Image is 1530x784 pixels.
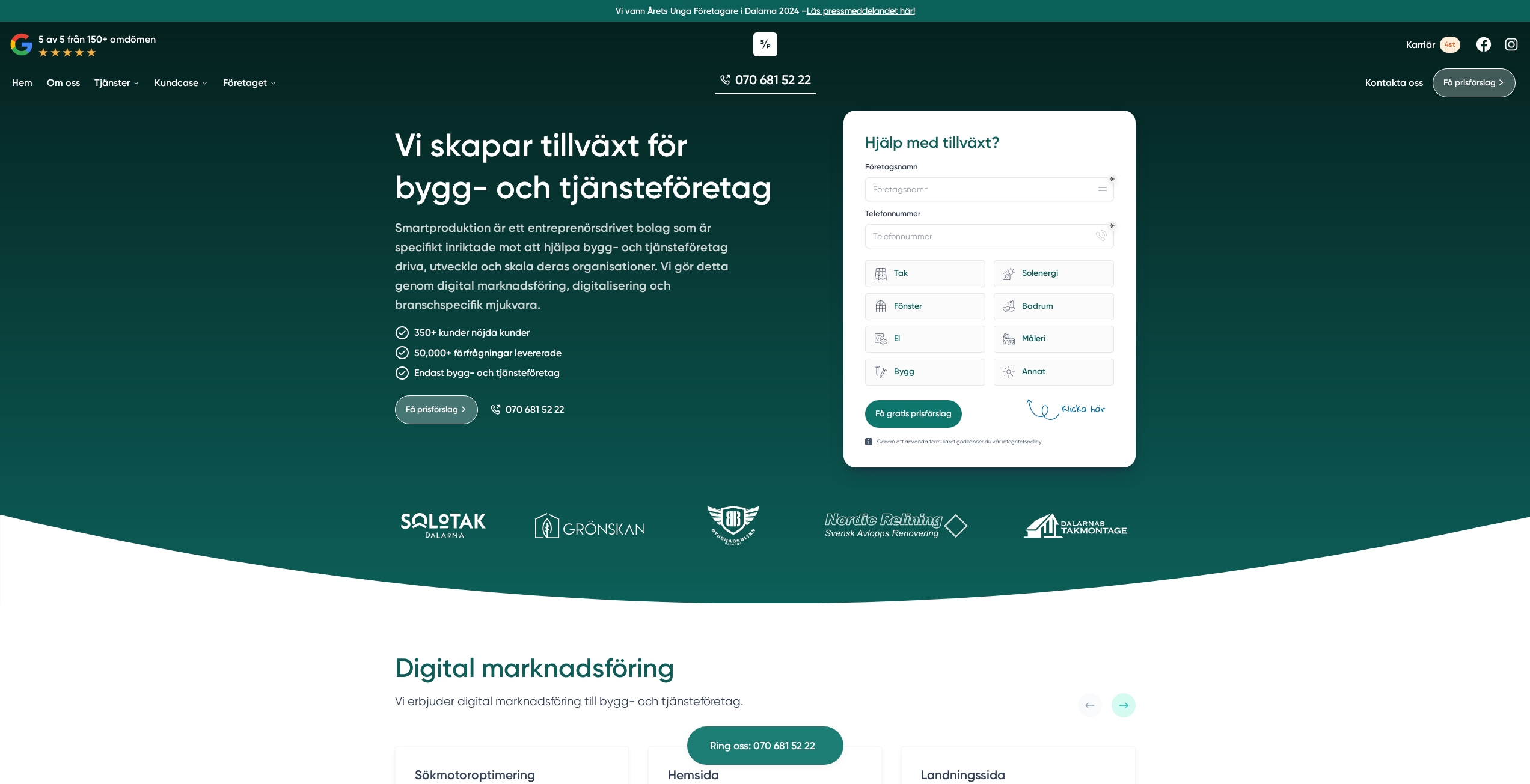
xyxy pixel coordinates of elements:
[687,726,843,765] a: Ring oss: 070 681 52 22
[395,111,815,218] h1: Vi skapar tillväxt för bygg- och tjänsteföretag
[1110,223,1115,228] div: Obligatoriskt
[506,404,564,415] span: 070 681 52 22
[865,208,1113,222] label: Telefonnummer
[1110,177,1115,181] div: Obligatoriskt
[865,132,1113,154] h3: Hjälp med tillväxt?
[1443,76,1496,90] span: Få prisförslag
[152,67,211,98] a: Kundcase
[735,71,811,88] span: 070 681 52 22
[221,67,280,98] a: Företaget
[865,400,962,428] button: Få gratis prisförslag
[395,651,744,692] h2: Digital marknadsföring
[865,162,1113,175] label: Företagsnamn
[5,5,1525,17] p: Vi vann Årets Unga Företagare i Dalarna 2024 –
[92,67,142,98] a: Tjänster
[10,67,35,98] a: Hem
[1440,37,1460,53] span: 4st
[877,437,1042,446] p: Genom att använda formuläret godkänner du vår integritetspolicy.
[1406,37,1460,53] a: Karriär 4st
[490,404,564,415] a: 070 681 52 22
[395,395,478,424] a: Få prisförslag
[414,365,560,380] p: Endast bygg- och tjänsteföretag
[710,738,815,754] span: Ring oss: 070 681 52 22
[1406,39,1435,50] span: Karriär
[395,218,741,319] p: Smartproduktion är ett entreprenörsdrivet bolag som är specifikt inriktade mot att hjälpa bygg- o...
[406,403,458,416] span: Få prisförslag
[807,6,915,16] a: Läs pressmeddelandet här!
[414,325,530,340] p: 350+ kunder nöjda kunder
[865,177,1113,201] input: Företagsnamn
[414,345,562,360] p: 50,000+ förfrågningar levererade
[38,32,156,47] p: 5 av 5 från 150+ omdömen
[44,67,82,98] a: Om oss
[395,692,744,711] p: Vi erbjuder digital marknadsföring till bygg- och tjänsteföretag.
[1365,77,1423,88] a: Kontakta oss
[715,71,816,94] a: 070 681 52 22
[1433,68,1516,97] a: Få prisförslag
[865,224,1113,248] input: Telefonnummer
